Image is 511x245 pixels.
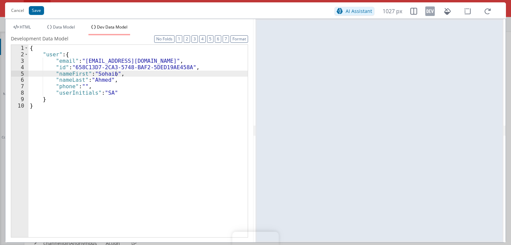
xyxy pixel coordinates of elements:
[11,102,28,109] div: 10
[11,83,28,90] div: 7
[223,35,229,43] button: 7
[11,64,28,71] div: 4
[53,24,75,30] span: Data Model
[191,35,198,43] button: 3
[346,8,372,14] span: AI Assistant
[11,90,28,96] div: 8
[20,24,31,30] span: HTML
[11,71,28,77] div: 5
[215,35,221,43] button: 6
[29,6,44,15] button: Save
[154,35,175,43] button: No Folds
[184,35,190,43] button: 2
[199,35,206,43] button: 4
[230,35,248,43] button: Format
[8,6,27,15] button: Cancel
[207,35,213,43] button: 5
[334,7,374,16] button: AI Assistant
[97,24,127,30] span: Dev Data Model
[11,77,28,83] div: 6
[11,51,28,58] div: 2
[383,7,402,15] span: 1027 px
[11,96,28,102] div: 9
[176,35,182,43] button: 1
[11,35,68,42] span: Development Data Model
[11,45,28,51] div: 1
[11,58,28,64] div: 3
